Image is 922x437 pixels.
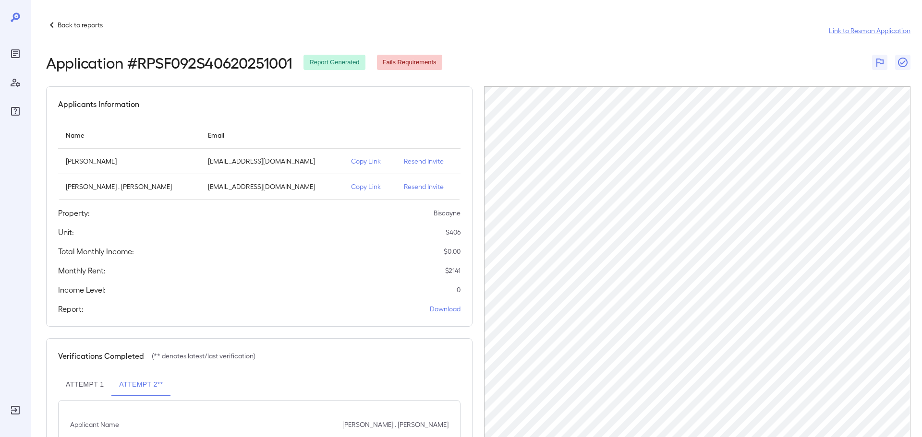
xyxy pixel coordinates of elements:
p: $ 2141 [445,266,461,275]
h5: Monthly Rent: [58,265,106,276]
h2: Application # RPSF092S40620251001 [46,54,292,71]
th: Name [58,121,200,149]
p: Copy Link [351,156,388,166]
p: [PERSON_NAME] . [PERSON_NAME] [342,420,449,429]
p: Back to reports [58,20,103,30]
p: [PERSON_NAME] [66,156,193,166]
table: simple table [58,121,461,200]
h5: Income Level: [58,284,106,295]
h5: Report: [58,303,84,315]
a: Download [430,304,461,314]
div: FAQ [8,104,23,119]
p: Biscayne [434,208,461,218]
div: Reports [8,46,23,61]
h5: Applicants Information [58,98,139,110]
span: Fails Requirements [377,58,442,67]
p: 0 [457,285,461,295]
h5: Total Monthly Income: [58,246,134,257]
p: Copy Link [351,182,388,191]
button: Close Report [895,55,910,70]
p: [PERSON_NAME] . [PERSON_NAME] [66,182,193,191]
p: Resend Invite [404,182,453,191]
th: Email [200,121,343,149]
h5: Verifications Completed [58,350,144,362]
h5: Unit: [58,226,74,238]
span: Report Generated [303,58,365,67]
p: S406 [446,227,461,237]
p: [EMAIL_ADDRESS][DOMAIN_NAME] [208,156,336,166]
div: Log Out [8,402,23,418]
p: Resend Invite [404,156,453,166]
a: Link to Resman Application [829,26,910,35]
div: Manage Users [8,75,23,90]
p: $ 0.00 [444,247,461,256]
p: Applicant Name [70,420,119,429]
p: (** denotes latest/last verification) [152,351,255,361]
button: Attempt 2** [111,373,170,396]
p: [EMAIL_ADDRESS][DOMAIN_NAME] [208,182,336,191]
button: Flag Report [872,55,887,70]
h5: Property: [58,207,90,219]
button: Attempt 1 [58,373,111,396]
